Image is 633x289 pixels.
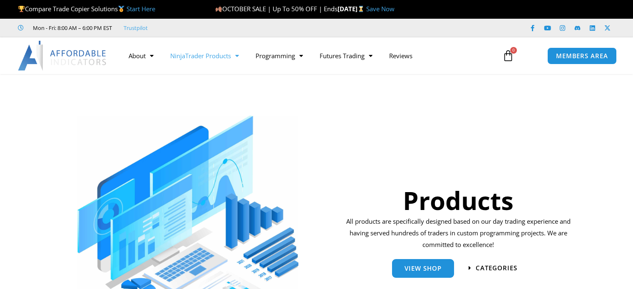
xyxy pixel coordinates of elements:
[358,6,364,12] img: ⌛
[338,5,366,13] strong: [DATE]
[18,41,107,71] img: LogoAI | Affordable Indicators – NinjaTrader
[247,46,311,65] a: Programming
[120,46,494,65] nav: Menu
[124,23,148,33] a: Trustpilot
[118,6,124,12] img: 🥇
[392,259,454,278] a: View Shop
[469,265,517,271] a: categories
[556,53,608,59] span: MEMBERS AREA
[215,5,338,13] span: OCTOBER SALE | Up To 50% OFF | Ends
[510,47,517,54] span: 0
[311,46,381,65] a: Futures Trading
[366,5,395,13] a: Save Now
[120,46,162,65] a: About
[405,265,442,272] span: View Shop
[343,183,573,218] h1: Products
[476,265,517,271] span: categories
[31,23,112,33] span: Mon - Fri: 8:00 AM – 6:00 PM EST
[547,47,617,64] a: MEMBERS AREA
[343,216,573,251] p: All products are specifically designed based on our day trading experience and having served hund...
[216,6,222,12] img: 🍂
[490,44,526,68] a: 0
[127,5,155,13] a: Start Here
[381,46,421,65] a: Reviews
[18,5,155,13] span: Compare Trade Copier Solutions
[18,6,25,12] img: 🏆
[162,46,247,65] a: NinjaTrader Products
